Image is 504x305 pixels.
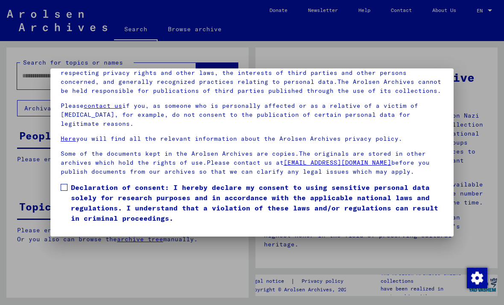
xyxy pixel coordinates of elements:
[284,159,391,166] a: [EMAIL_ADDRESS][DOMAIN_NAME]
[467,268,487,288] img: Change consent
[466,267,487,288] div: Change consent
[61,134,443,143] p: you will find all the relevant information about the Arolsen Archives privacy policy.
[61,149,443,176] p: Some of the documents kept in the Arolsen Archives are copies.The originals are stored in other a...
[61,135,76,142] a: Here
[61,50,443,95] p: Please note that this portal on victims of Nazi [MEDICAL_DATA] contains sensitive data on identif...
[61,101,443,128] p: Please if you, as someone who is personally affected or as a relative of a victim of [MEDICAL_DAT...
[71,182,443,223] span: Declaration of consent: I hereby declare my consent to using sensitive personal data solely for r...
[84,102,122,110] a: contact us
